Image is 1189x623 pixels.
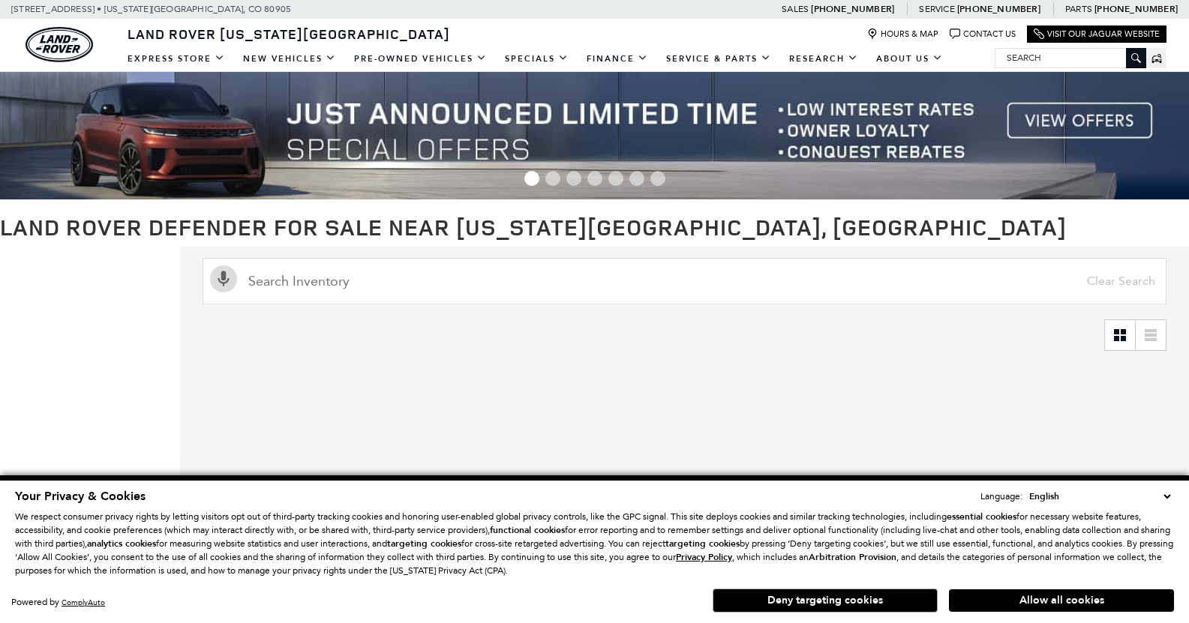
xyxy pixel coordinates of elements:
[1094,3,1178,15] a: [PHONE_NUMBER]
[203,258,1166,304] input: Search Inventory
[867,28,938,40] a: Hours & Map
[629,171,644,186] span: Go to slide 6
[995,49,1145,67] input: Search
[26,27,93,62] img: Land Rover
[665,538,740,550] strong: targeting cookies
[587,171,602,186] span: Go to slide 4
[11,598,105,607] div: Powered by
[210,265,237,292] svg: Click to toggle on voice search
[15,488,146,505] span: Your Privacy & Cookies
[650,171,665,186] span: Go to slide 7
[119,46,952,72] nav: Main Navigation
[608,171,623,186] span: Go to slide 5
[87,538,156,550] strong: analytics cookies
[15,510,1174,577] p: We respect consumer privacy rights by letting visitors opt out of third-party tracking cookies an...
[234,46,345,72] a: New Vehicles
[578,46,657,72] a: Finance
[950,28,1016,40] a: Contact Us
[782,4,809,14] span: Sales
[811,3,894,15] a: [PHONE_NUMBER]
[1034,28,1160,40] a: Visit Our Jaguar Website
[676,551,732,563] u: Privacy Policy
[713,589,938,613] button: Deny targeting cookies
[119,25,459,43] a: Land Rover [US_STATE][GEOGRAPHIC_DATA]
[809,551,896,563] strong: Arbitration Provision
[957,3,1040,15] a: [PHONE_NUMBER]
[780,46,867,72] a: Research
[119,46,234,72] a: EXPRESS STORE
[11,4,291,14] a: [STREET_ADDRESS] • [US_STATE][GEOGRAPHIC_DATA], CO 80905
[128,25,450,43] span: Land Rover [US_STATE][GEOGRAPHIC_DATA]
[1065,4,1092,14] span: Parts
[947,511,1016,523] strong: essential cookies
[657,46,780,72] a: Service & Parts
[496,46,578,72] a: Specials
[387,538,461,550] strong: targeting cookies
[1025,489,1174,504] select: Language Select
[345,46,496,72] a: Pre-Owned Vehicles
[26,27,93,62] a: land-rover
[524,171,539,186] span: Go to slide 1
[949,589,1174,612] button: Allow all cookies
[545,171,560,186] span: Go to slide 2
[676,552,732,562] a: Privacy Policy
[490,524,565,536] strong: functional cookies
[919,4,954,14] span: Service
[566,171,581,186] span: Go to slide 3
[867,46,952,72] a: About Us
[980,492,1022,501] div: Language:
[62,598,105,607] a: ComplyAuto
